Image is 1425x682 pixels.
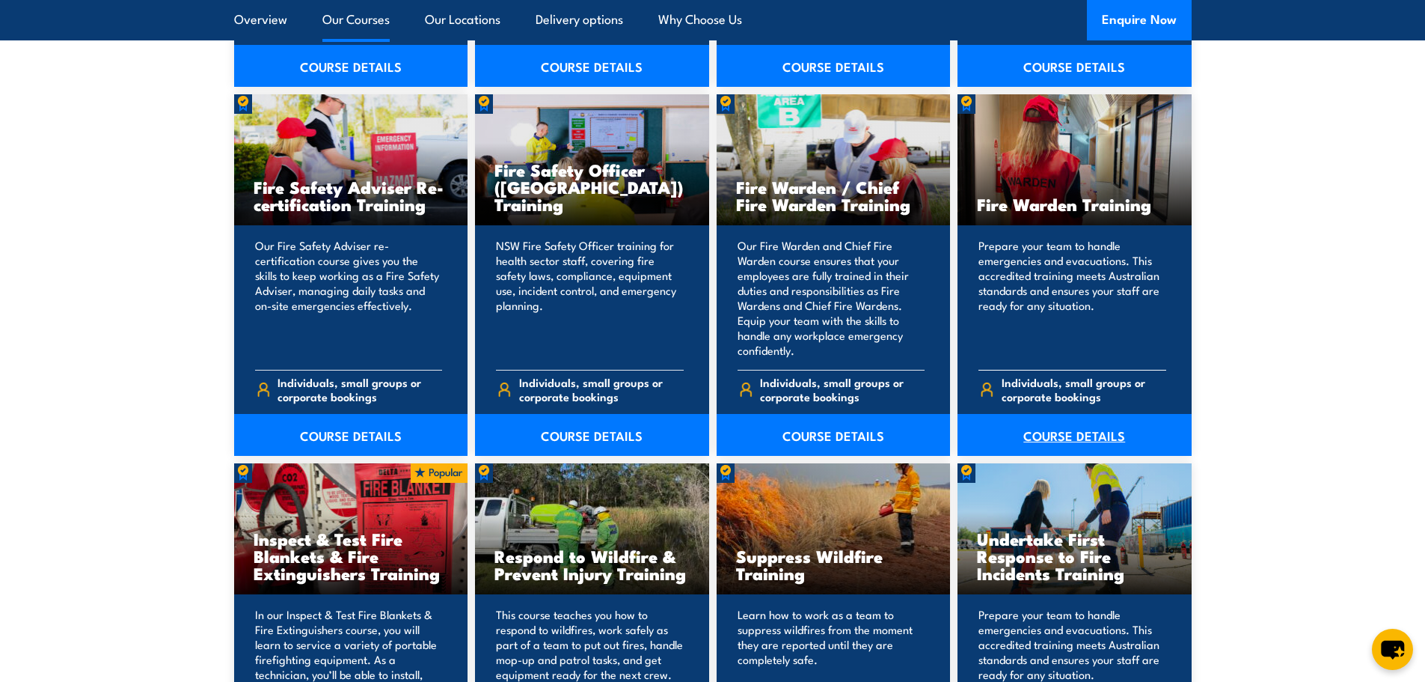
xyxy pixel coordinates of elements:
a: COURSE DETAILS [234,45,468,87]
span: Individuals, small groups or corporate bookings [519,375,684,404]
h3: Undertake First Response to Fire Incidents Training [977,530,1172,582]
span: Individuals, small groups or corporate bookings [760,375,925,404]
p: Our Fire Warden and Chief Fire Warden course ensures that your employees are fully trained in the... [738,238,925,358]
h3: Suppress Wildfire Training [736,547,931,582]
a: COURSE DETAILS [717,414,951,456]
span: Individuals, small groups or corporate bookings [278,375,442,404]
a: COURSE DETAILS [717,45,951,87]
h3: Fire Safety Officer ([GEOGRAPHIC_DATA]) Training [494,161,690,213]
p: Our Fire Safety Adviser re-certification course gives you the skills to keep working as a Fire Sa... [255,238,443,358]
a: COURSE DETAILS [957,45,1192,87]
a: COURSE DETAILS [957,414,1192,456]
h3: Inspect & Test Fire Blankets & Fire Extinguishers Training [254,530,449,582]
h3: Fire Warden / Chief Fire Warden Training [736,178,931,213]
p: NSW Fire Safety Officer training for health sector staff, covering fire safety laws, compliance, ... [496,238,684,358]
span: Individuals, small groups or corporate bookings [1002,375,1166,404]
a: COURSE DETAILS [475,45,709,87]
button: chat-button [1372,629,1413,670]
h3: Fire Warden Training [977,195,1172,213]
h3: Fire Safety Adviser Re-certification Training [254,178,449,213]
p: Prepare your team to handle emergencies and evacuations. This accredited training meets Australia... [978,238,1166,358]
h3: Respond to Wildfire & Prevent Injury Training [494,547,690,582]
a: COURSE DETAILS [234,414,468,456]
a: COURSE DETAILS [475,414,709,456]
